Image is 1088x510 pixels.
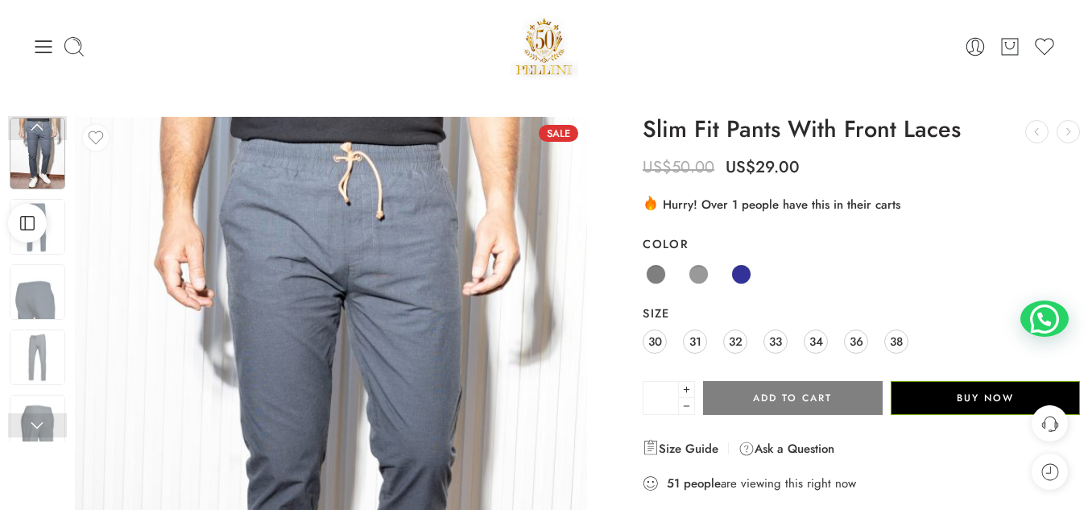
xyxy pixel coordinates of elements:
span: 34 [809,330,823,352]
span: 31 [689,330,701,352]
a: 31 [683,330,707,354]
button: Buy Now [891,381,1080,415]
a: 38 [884,330,908,354]
a: Cart [999,35,1021,58]
strong: people [684,475,721,491]
img: Pellini [510,12,579,81]
img: 1828ebd283e64d7085fba1ed6913b38f-Original-scaled-1.jpeg [10,264,65,320]
strong: 51 [667,475,680,491]
span: US$ [643,155,672,179]
div: Hurry! Over 1 people have this in their carts [643,194,1080,214]
a: Pellini - [510,12,579,81]
span: 30 [648,330,662,352]
h1: Slim Fit Pants With Front Laces [643,117,1080,143]
a: Login / Register [964,35,987,58]
span: 36 [850,330,863,352]
label: Color [643,236,1080,252]
span: 33 [769,330,782,352]
img: 1828ebd283e64d7085fba1ed6913b38f-Original-scaled-1.jpeg [10,330,65,385]
a: 32 [723,330,747,354]
a: Wishlist [1033,35,1056,58]
a: 34 [804,330,828,354]
input: Product quantity [643,381,679,415]
button: Add to cart [703,381,882,415]
bdi: 29.00 [726,155,800,179]
a: Size Guide [643,439,718,458]
a: 33 [763,330,788,354]
span: Sale [539,125,578,142]
span: 38 [890,330,903,352]
img: 1828ebd283e64d7085fba1ed6913b38f-Original-scaled-1.jpeg [10,118,65,189]
a: 30 [643,330,667,354]
a: Ask a Question [738,439,834,458]
bdi: 50.00 [643,155,714,179]
a: 36 [844,330,868,354]
img: 1828ebd283e64d7085fba1ed6913b38f-Original-scaled-1.jpeg [10,395,65,450]
img: 1828ebd283e64d7085fba1ed6913b38f-Original-scaled-1.jpeg [10,199,65,255]
span: 32 [729,330,743,352]
label: Size [643,305,1080,321]
span: US$ [726,155,755,179]
div: are viewing this right now [643,475,1080,492]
